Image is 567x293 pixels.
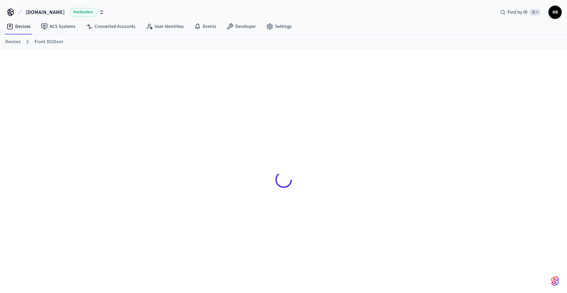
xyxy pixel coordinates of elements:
[36,21,81,32] a: ACS Systems
[34,38,63,45] a: Front 351Door
[495,6,546,18] div: Find by ID⌘ K
[81,21,141,32] a: Connected Accounts
[5,38,21,45] a: Devices
[549,6,561,18] span: HS
[548,6,562,19] button: HS
[189,21,221,32] a: Events
[141,21,189,32] a: User Identities
[1,21,36,32] a: Devices
[261,21,297,32] a: Settings
[551,276,559,286] img: SeamLogoGradient.69752ec5.svg
[70,8,96,17] span: Production
[26,8,65,16] span: [DOMAIN_NAME]
[221,21,261,32] a: Developer
[530,9,541,16] span: ⌘ K
[507,9,528,16] span: Find by ID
